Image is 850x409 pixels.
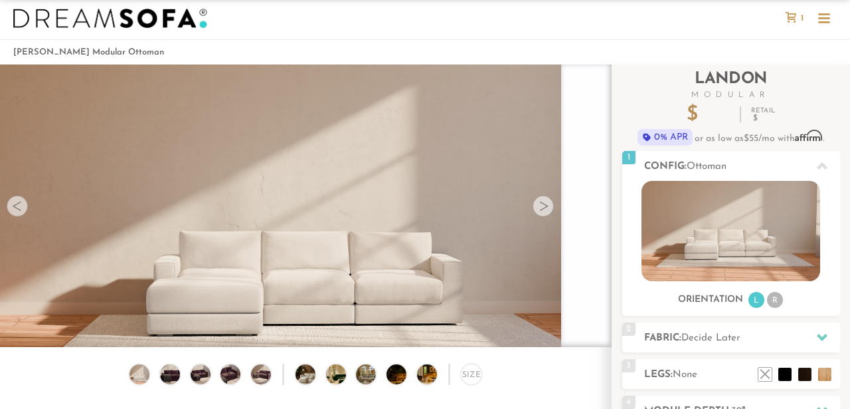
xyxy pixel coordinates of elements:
img: Landon Modular Ottoman no legs 2 [158,364,182,384]
span: 2 [622,323,636,336]
h2: Legs: [644,367,840,382]
li: L [748,292,764,308]
img: DreamSofa - Inspired By Life, Designed By You [13,9,207,29]
span: Ottoman [687,162,726,172]
img: DreamSofa Modular Sofa & Sectional Video Presentation 4 [386,364,422,384]
a: 1 [779,12,810,24]
h2: Config: [644,159,840,174]
span: None [673,370,697,380]
img: DreamSofa Modular Sofa & Sectional Video Presentation 2 [326,364,361,384]
img: Landon Modular Ottoman no legs 5 [249,364,273,384]
img: Landon Modular Ottoman no legs 4 [218,364,242,384]
h3: Orientation [678,294,743,306]
img: landon-sofa-no_legs-no_pillows-1.jpg [641,181,820,281]
span: 0% APR [637,129,693,146]
span: 1 [622,151,636,164]
span: Affirm [795,130,823,142]
p: or as low as /mo with . [622,129,840,146]
img: DreamSofa Modular Sofa & Sectional Video Presentation 5 [417,364,452,384]
img: Landon Modular Ottoman no legs 3 [189,364,212,384]
em: $ [753,114,773,122]
span: 3 [622,359,636,372]
img: Landon Modular Ottoman no legs 1 [127,364,151,384]
span: Decide Later [681,333,740,343]
span: Modular [622,91,840,99]
h2: Fabric: [644,331,840,346]
div: Size [461,364,482,385]
p: $ [687,105,730,125]
h2: Landon [622,71,840,99]
p: Retail [751,108,775,122]
img: DreamSofa Modular Sofa & Sectional Video Presentation 3 [356,364,391,384]
img: DreamSofa Modular Sofa & Sectional Video Presentation 1 [296,364,331,384]
span: $55 [744,134,758,144]
li: R [767,292,783,308]
span: 4 [622,396,636,409]
span: 1 [798,14,804,23]
li: [PERSON_NAME] Modular Ottoman [13,43,164,61]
